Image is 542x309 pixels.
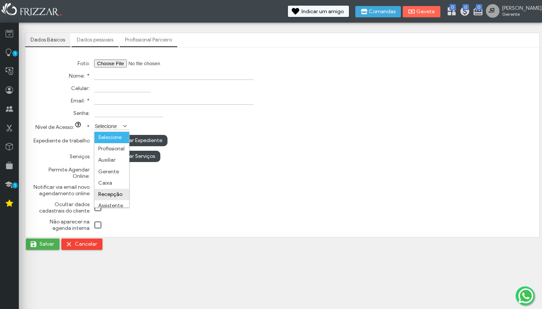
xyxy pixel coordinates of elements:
label: Notificar via email novo agendamento online [33,184,90,197]
a: Dados pessoais [72,34,119,46]
li: Profissional [94,143,129,154]
button: Configurar Expediente [94,135,167,146]
li: Gerente [94,166,129,177]
button: Gaveta [403,6,440,17]
span: Salvar [40,239,54,250]
span: 0 [463,4,469,10]
label: Email: [71,98,90,104]
label: Nível de Acesso: [35,124,90,130]
span: Gaveta [416,9,435,14]
span: Configurar Expediente [108,135,162,146]
button: Cancelar [61,239,102,250]
span: Configurar Serviços [108,151,155,162]
a: 0 [446,6,454,18]
button: Indicar um amigo [288,6,349,17]
span: 0 [476,4,482,10]
label: Permite Agendar Online: [33,167,90,179]
label: Ocultar dados cadastrais do cliente [33,201,90,214]
a: Dados Básicos [25,34,70,46]
label: Celular: [71,85,90,92]
button: Salvar [26,239,59,250]
li: Selecione [94,132,129,143]
label: Selecione [94,122,122,130]
li: Recepção [94,189,129,200]
li: Auxiliar [94,154,129,166]
a: 0 [460,6,467,18]
label: Nome: [69,73,90,79]
span: 0 [449,4,456,10]
span: Cancelar [75,239,97,250]
label: Foto: [78,60,90,67]
span: 1 [12,182,18,188]
button: Comandas [355,6,401,17]
a: 0 [473,6,480,18]
span: Comandas [369,9,396,14]
span: Indicar um amigo [301,9,344,14]
label: Senha: [73,110,90,116]
span: Gerente [502,11,536,17]
a: Profissional Parceiro [120,34,177,46]
button: Nível de Acesso:* [74,122,84,129]
img: whatsapp.png [517,287,535,305]
span: [PERSON_NAME] [502,5,536,11]
a: [PERSON_NAME] Gerente [486,4,538,19]
span: 1 [12,50,18,57]
label: Serviços [70,153,90,160]
label: Expediente de trabalho [33,138,90,144]
li: Assistente [94,200,129,211]
label: Não aparecer na agenda interna [33,219,90,231]
li: Caixa [94,177,129,189]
